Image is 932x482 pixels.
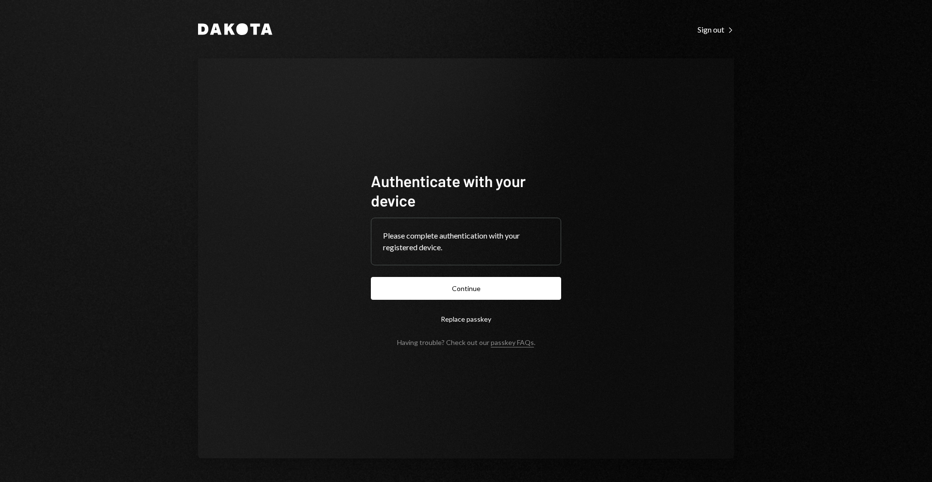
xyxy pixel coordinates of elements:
[371,308,561,330] button: Replace passkey
[397,338,535,346] div: Having trouble? Check out our .
[383,230,549,253] div: Please complete authentication with your registered device.
[698,25,734,34] div: Sign out
[698,24,734,34] a: Sign out
[371,277,561,300] button: Continue
[491,338,534,347] a: passkey FAQs
[371,171,561,210] h1: Authenticate with your device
